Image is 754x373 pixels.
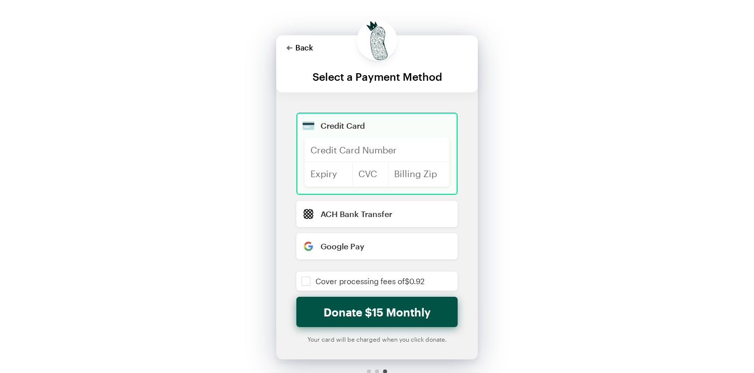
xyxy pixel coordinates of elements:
button: Back [286,43,313,51]
div: Credit Card [321,122,450,130]
iframe: Secure card number input frame [310,147,444,159]
button: Donate $15 Monthly [296,297,458,327]
div: Select a Payment Method [286,71,468,82]
iframe: Secure CVC input frame [358,171,383,183]
div: Your card will be charged when you click donate. [296,335,458,343]
iframe: Secure postal code input frame [394,171,444,183]
iframe: Secure expiration date input frame [310,171,347,183]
